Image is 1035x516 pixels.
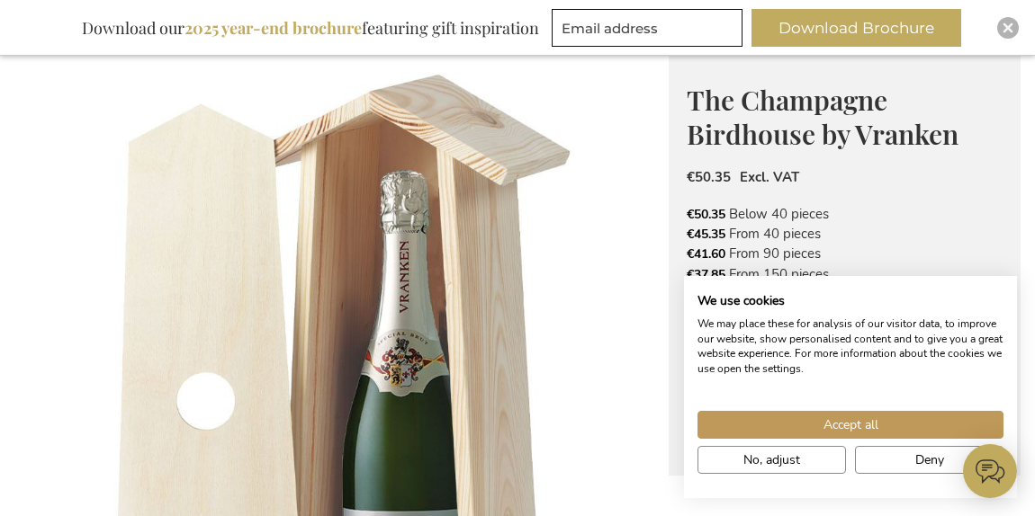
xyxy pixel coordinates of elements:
li: From 150 pieces [687,264,1003,284]
button: Accept all cookies [697,411,1003,439]
li: From 40 pieces [687,224,1003,244]
span: The Champagne Birdhouse by Vranken [687,82,958,153]
span: No, adjust [743,450,800,469]
span: €41.60 [687,245,725,262]
button: Adjust cookie preferences [697,446,846,474]
button: Download Brochure [751,9,961,47]
form: marketing offers and promotions [552,9,748,52]
img: Close [1003,22,1013,33]
b: 2025 year-end brochure [184,17,362,39]
iframe: belco-activator-frame [963,444,1017,498]
div: Close [997,17,1019,39]
span: €37.85 [687,266,725,283]
span: €45.35 [687,226,725,243]
button: Deny all cookies [855,446,1003,474]
span: Accept all [823,415,878,434]
span: €50.35 [687,206,725,223]
span: €50.35 [687,168,731,186]
span: Excl. VAT [740,168,799,186]
h2: We use cookies [697,293,1003,309]
div: Download our featuring gift inspiration [74,9,547,47]
input: Email address [552,9,742,47]
p: We may place these for analysis of our visitor data, to improve our website, show personalised co... [697,316,1003,377]
li: Below 40 pieces [687,204,1003,224]
span: Deny [915,450,944,469]
li: From 90 pieces [687,244,1003,263]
